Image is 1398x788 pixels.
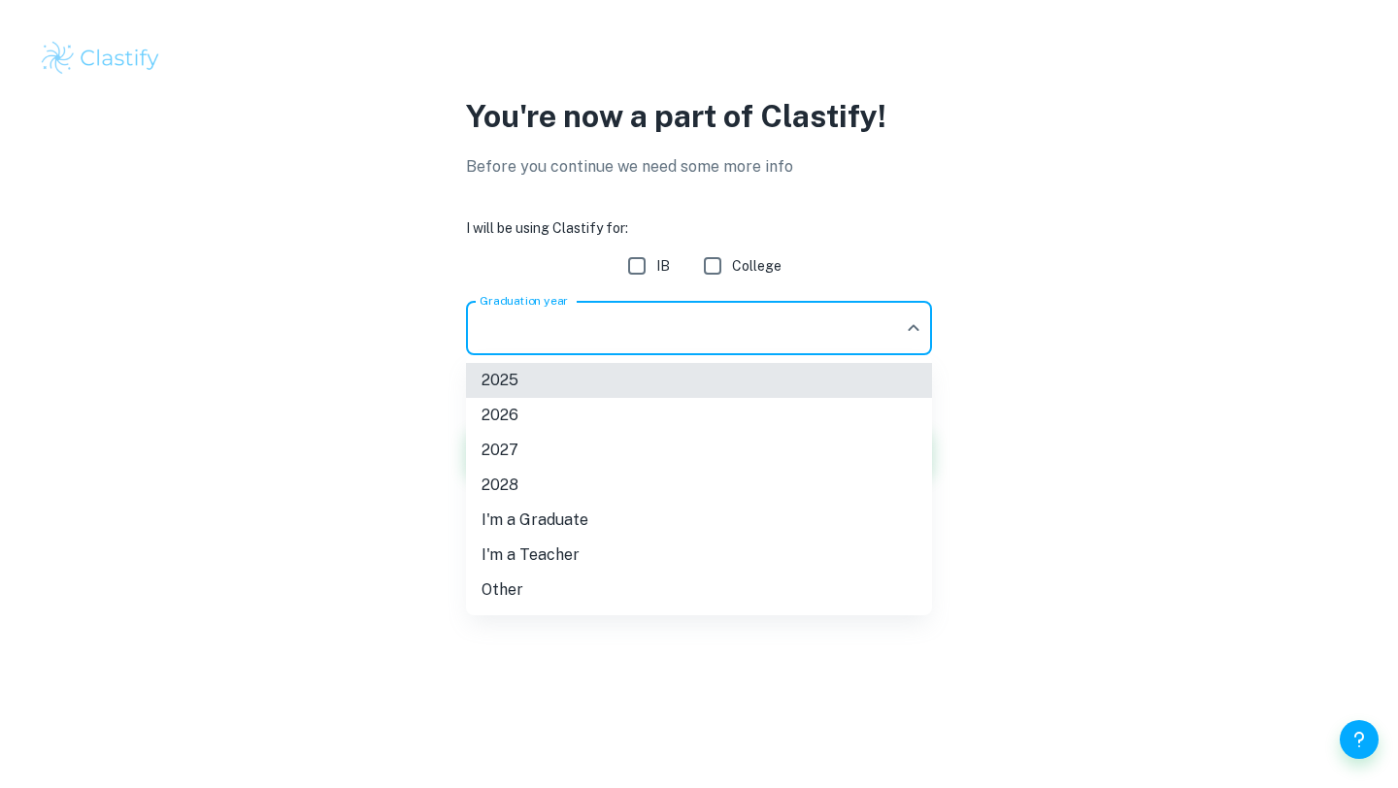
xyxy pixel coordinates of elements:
li: 2028 [466,468,932,503]
li: I'm a Teacher [466,538,932,573]
li: I'm a Graduate [466,503,932,538]
li: Other [466,573,932,607]
li: 2026 [466,398,932,433]
li: 2025 [466,363,932,398]
li: 2027 [466,433,932,468]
